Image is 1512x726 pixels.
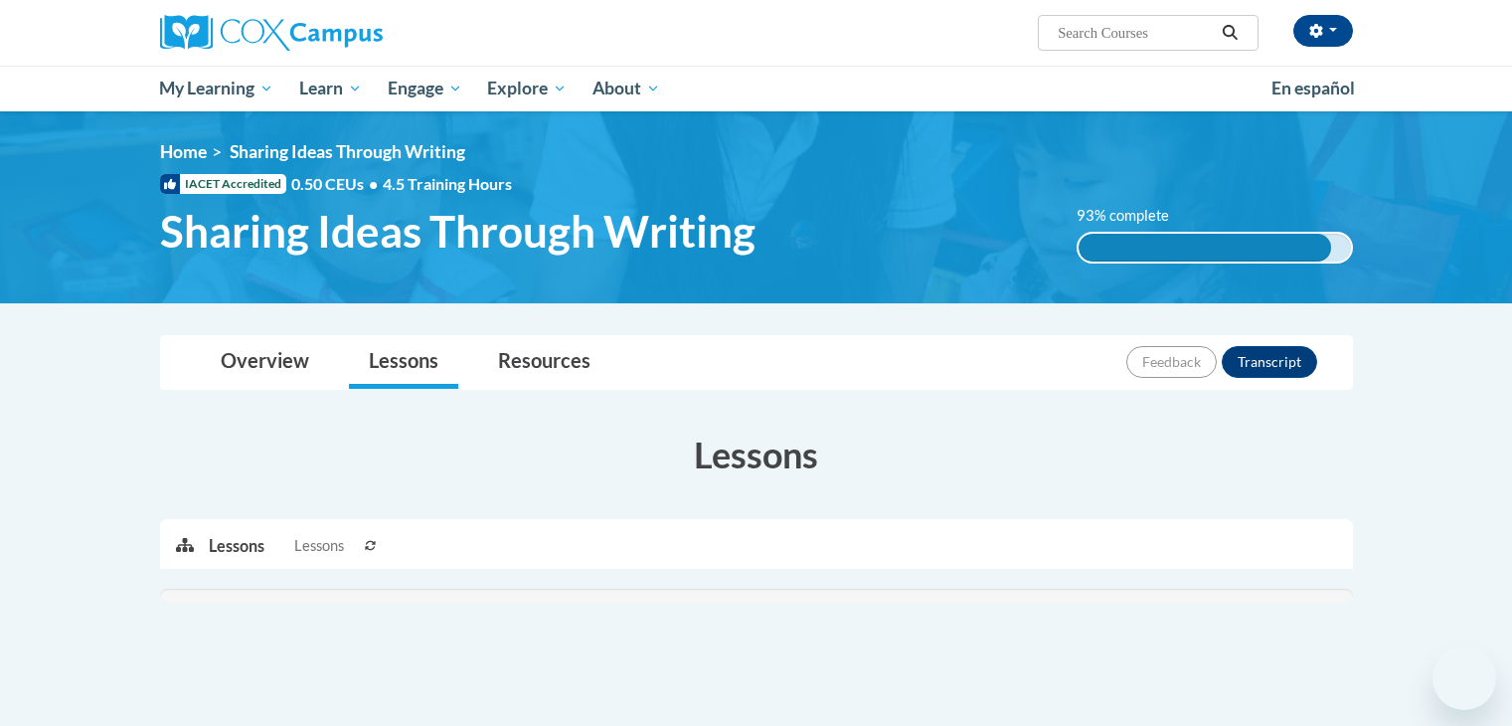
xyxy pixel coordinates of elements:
[1432,646,1496,710] iframe: Button to launch messaging window
[147,66,287,111] a: My Learning
[388,77,462,100] span: Engage
[160,174,286,194] span: IACET Accredited
[130,66,1383,111] div: Main menu
[375,66,475,111] a: Engage
[230,141,465,162] span: Sharing Ideas Through Writing
[1222,346,1317,378] button: Transcript
[209,535,264,557] p: Lessons
[1077,205,1191,227] label: 93% complete
[159,77,273,100] span: My Learning
[160,205,756,258] span: Sharing Ideas Through Writing
[474,66,580,111] a: Explore
[383,174,512,193] span: 4.5 Training Hours
[294,535,344,557] span: Lessons
[201,336,329,389] a: Overview
[478,336,610,389] a: Resources
[160,141,207,162] a: Home
[1079,234,1331,262] div: 93% complete
[1271,78,1355,98] span: En español
[1215,21,1245,45] button: Search
[487,77,567,100] span: Explore
[160,15,383,51] img: Cox Campus
[1126,346,1217,378] button: Feedback
[1056,21,1215,45] input: Search Courses
[369,174,378,193] span: •
[286,66,375,111] a: Learn
[1293,15,1353,47] button: Account Settings
[160,15,538,51] a: Cox Campus
[299,77,362,100] span: Learn
[349,336,458,389] a: Lessons
[291,173,383,195] span: 0.50 CEUs
[160,430,1353,479] h3: Lessons
[592,77,660,100] span: About
[580,66,673,111] a: About
[1259,68,1368,109] a: En español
